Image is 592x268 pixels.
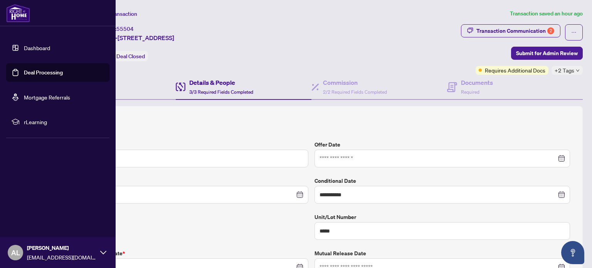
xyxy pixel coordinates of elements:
span: Submit for Admin Review [516,47,578,59]
span: Deal Closed [116,53,145,60]
label: Lease Commencement Date [53,249,308,258]
span: rLearning [24,118,104,126]
span: Requires Additional Docs [485,66,545,74]
a: Dashboard [24,44,50,51]
label: Unit/Lot Number [314,213,570,221]
div: Transaction Communication [476,25,554,37]
span: 55504 [116,25,134,32]
span: [PERSON_NAME] [27,244,96,252]
div: 2 [547,27,554,34]
span: LPH05-[STREET_ADDRESS] [96,33,174,42]
span: 3/3 Required Fields Completed [189,89,253,95]
label: Exclusive [53,213,308,221]
span: 2/2 Required Fields Completed [323,89,387,95]
button: Open asap [561,241,584,264]
label: Leased Price [53,140,308,149]
img: logo [6,4,30,22]
h4: Documents [461,78,493,87]
span: View Transaction [96,10,137,17]
span: down [576,69,580,72]
a: Deal Processing [24,69,63,76]
span: ellipsis [571,30,577,35]
h4: Commission [323,78,387,87]
span: [EMAIL_ADDRESS][DOMAIN_NAME] [27,253,96,261]
h4: Details & People [189,78,253,87]
span: AL [11,247,20,258]
button: Transaction Communication2 [461,24,560,37]
div: Status: [96,51,148,61]
label: Offer Date [314,140,570,149]
label: Conditional Date [314,177,570,185]
h2: Trade Details [53,119,570,131]
a: Mortgage Referrals [24,94,70,101]
article: Transaction saved an hour ago [510,9,583,18]
label: Firm Date [53,177,308,185]
button: Submit for Admin Review [511,47,583,60]
label: Mutual Release Date [314,249,570,258]
span: +2 Tags [555,66,574,75]
span: Required [461,89,479,95]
